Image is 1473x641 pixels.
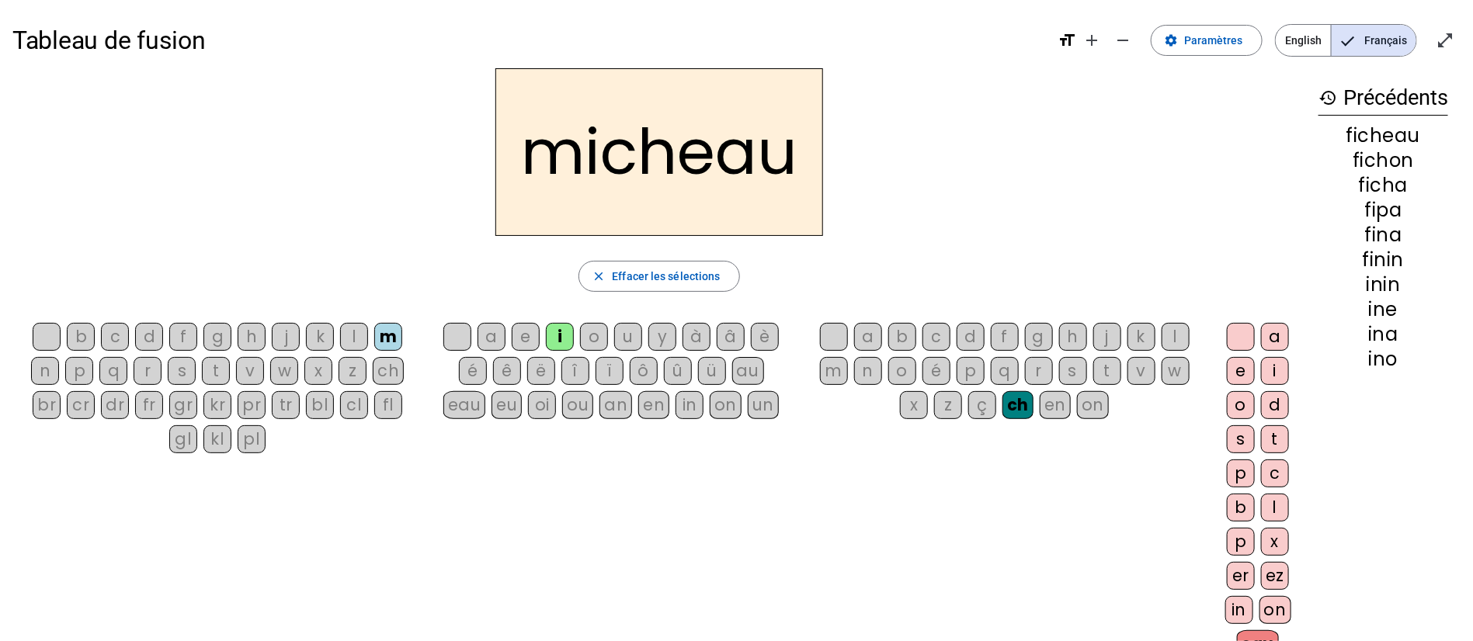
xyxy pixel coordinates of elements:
[922,323,950,351] div: c
[169,391,197,419] div: gr
[1276,25,1331,56] span: English
[478,323,505,351] div: a
[169,425,197,453] div: gl
[304,357,332,385] div: x
[1259,596,1291,624] div: on
[957,357,985,385] div: p
[1261,562,1289,590] div: ez
[1430,25,1461,56] button: Entrer en plein écran
[854,323,882,351] div: a
[492,391,522,419] div: eu
[306,391,334,419] div: bl
[664,357,692,385] div: û
[1225,596,1253,624] div: in
[991,323,1019,351] div: f
[203,425,231,453] div: kl
[1059,357,1087,385] div: s
[1318,325,1448,344] div: ina
[202,357,230,385] div: t
[1227,528,1255,556] div: p
[888,323,916,351] div: b
[1164,33,1178,47] mat-icon: settings
[991,357,1019,385] div: q
[1227,425,1255,453] div: s
[527,357,555,385] div: ë
[306,323,334,351] div: k
[101,323,129,351] div: c
[698,357,726,385] div: ü
[1113,31,1132,50] mat-icon: remove
[1275,24,1417,57] mat-button-toggle-group: Language selection
[1261,459,1289,487] div: c
[592,269,606,283] mat-icon: close
[1318,81,1448,116] h3: Précédents
[1261,391,1289,419] div: d
[135,391,163,419] div: fr
[65,357,93,385] div: p
[1436,31,1454,50] mat-icon: open_in_full
[630,357,658,385] div: ô
[614,323,642,351] div: u
[1093,357,1121,385] div: t
[272,391,300,419] div: tr
[1318,275,1448,294] div: inin
[1227,459,1255,487] div: p
[374,391,402,419] div: fl
[1162,357,1190,385] div: w
[495,68,823,236] h2: micheau
[596,357,624,385] div: ï
[1318,88,1337,107] mat-icon: history
[888,357,916,385] div: o
[717,323,745,351] div: â
[1261,323,1289,351] div: a
[1127,357,1155,385] div: v
[1261,494,1289,521] div: l
[1077,391,1109,419] div: on
[238,391,266,419] div: pr
[1184,31,1243,50] span: Paramètres
[1318,176,1448,195] div: ficha
[1261,357,1289,385] div: i
[1162,323,1190,351] div: l
[748,391,779,419] div: un
[1318,350,1448,369] div: ino
[340,391,368,419] div: cl
[1261,528,1289,556] div: x
[33,391,61,419] div: br
[1002,391,1034,419] div: ch
[169,323,197,351] div: f
[101,391,129,419] div: dr
[134,357,162,385] div: r
[238,425,266,453] div: pl
[168,357,196,385] div: s
[1227,357,1255,385] div: e
[135,323,163,351] div: d
[1059,323,1087,351] div: h
[648,323,676,351] div: y
[1332,25,1416,56] span: Français
[31,357,59,385] div: n
[1318,151,1448,170] div: fichon
[732,357,764,385] div: au
[934,391,962,419] div: z
[12,16,1045,65] h1: Tableau de fusion
[1151,25,1263,56] button: Paramètres
[1107,25,1138,56] button: Diminuer la taille de la police
[203,391,231,419] div: kr
[512,323,540,351] div: e
[270,357,298,385] div: w
[203,323,231,351] div: g
[1082,31,1101,50] mat-icon: add
[751,323,779,351] div: è
[236,357,264,385] div: v
[599,391,632,419] div: an
[373,357,404,385] div: ch
[854,357,882,385] div: n
[1318,226,1448,244] div: fina
[1040,391,1071,419] div: en
[1025,323,1053,351] div: g
[1227,391,1255,419] div: o
[67,323,95,351] div: b
[339,357,367,385] div: z
[374,323,402,351] div: m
